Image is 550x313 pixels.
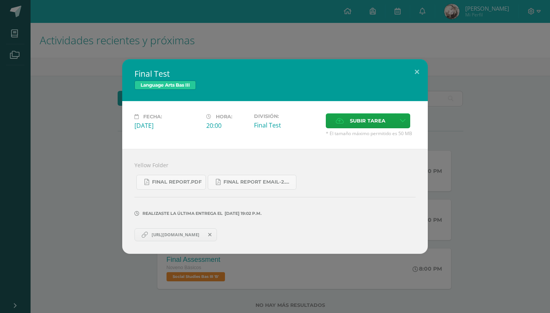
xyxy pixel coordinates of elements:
div: 20:00 [206,121,248,130]
label: División: [254,113,320,119]
div: Yellow Folder [122,149,428,254]
a: [URL][DOMAIN_NAME] [134,228,217,241]
span: Final Report Email-2.pdf [223,179,292,185]
span: Language Arts Bas III [134,81,196,90]
span: Final Report.pdf [152,179,202,185]
a: Final Report.pdf [136,175,206,190]
span: Remover entrega [204,231,217,239]
span: Subir tarea [350,114,385,128]
span: [URL][DOMAIN_NAME] [148,232,203,238]
div: Final Test [254,121,320,129]
span: * El tamaño máximo permitido es 50 MB [326,130,416,137]
span: Realizaste la última entrega el [142,211,223,216]
button: Close (Esc) [406,59,428,85]
span: Fecha: [143,114,162,119]
span: Hora: [216,114,232,119]
h2: Final Test [134,68,416,79]
a: Final Report Email-2.pdf [208,175,296,190]
div: [DATE] [134,121,200,130]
